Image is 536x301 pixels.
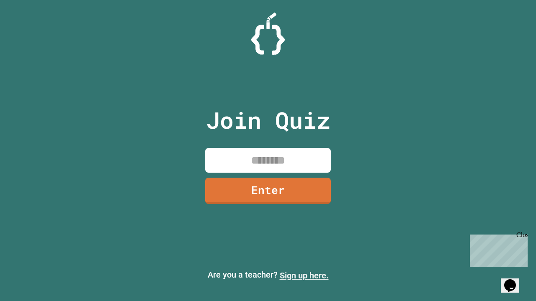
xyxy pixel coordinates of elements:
div: Chat with us now!Close [3,3,58,53]
iframe: chat widget [466,231,528,267]
p: Are you a teacher? [7,268,529,282]
a: Enter [205,178,331,204]
iframe: chat widget [501,268,528,293]
img: Logo.svg [251,13,285,55]
p: Join Quiz [206,103,330,138]
a: Sign up here. [280,270,329,281]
